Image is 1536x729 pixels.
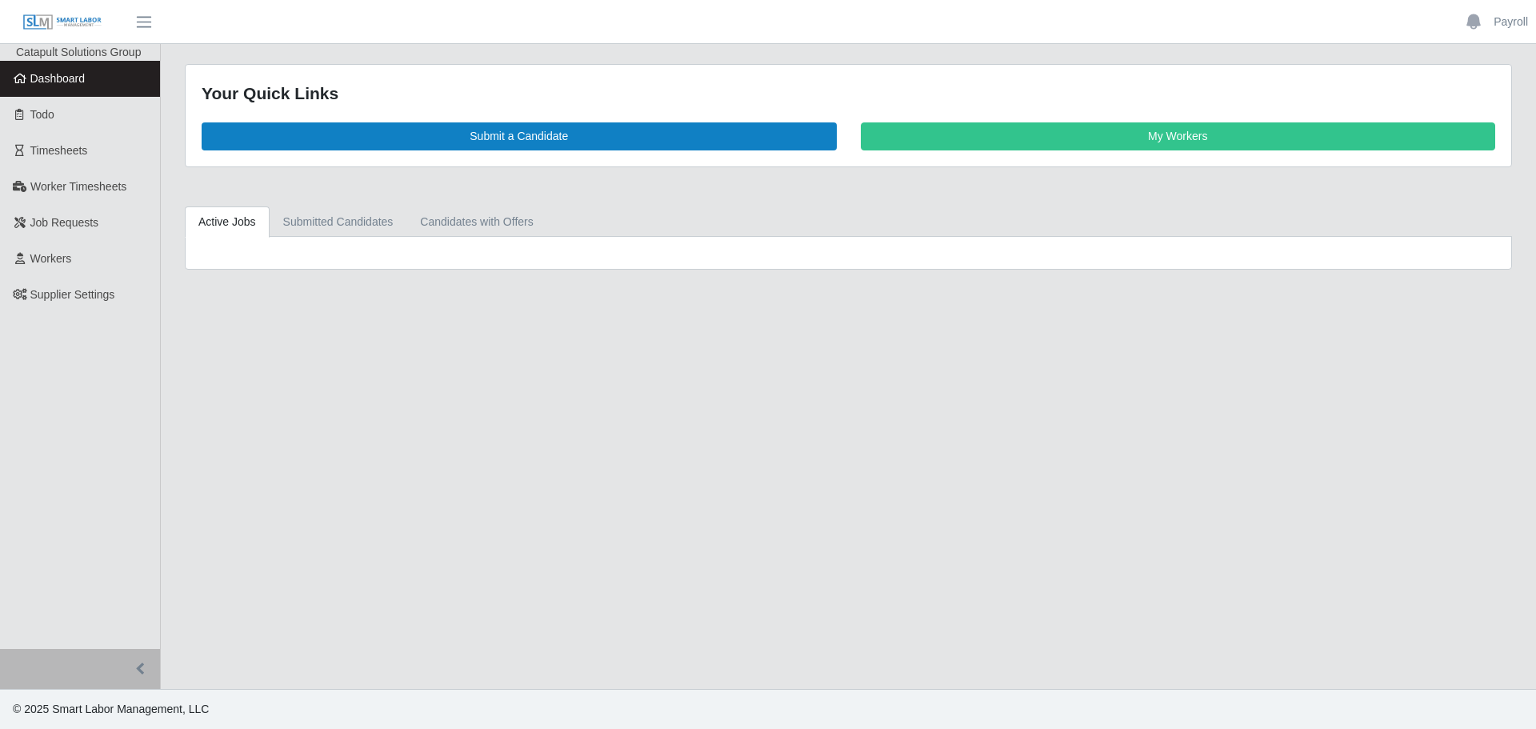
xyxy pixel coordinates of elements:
span: Dashboard [30,72,86,85]
span: Catapult Solutions Group [16,46,141,58]
a: Candidates with Offers [406,206,546,238]
a: My Workers [861,122,1496,150]
div: Your Quick Links [202,81,1495,106]
span: Supplier Settings [30,288,115,301]
span: Job Requests [30,216,99,229]
a: Active Jobs [185,206,270,238]
a: Submitted Candidates [270,206,407,238]
img: SLM Logo [22,14,102,31]
span: Timesheets [30,144,88,157]
span: Workers [30,252,72,265]
a: Submit a Candidate [202,122,837,150]
span: © 2025 Smart Labor Management, LLC [13,703,209,715]
span: Worker Timesheets [30,180,126,193]
a: Payroll [1494,14,1528,30]
span: Todo [30,108,54,121]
